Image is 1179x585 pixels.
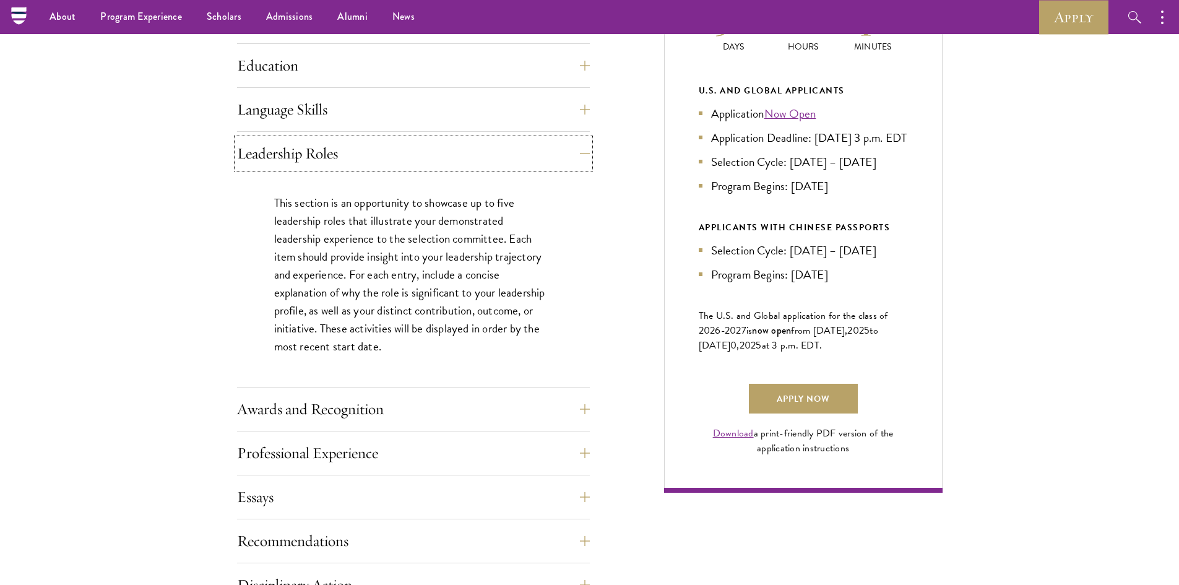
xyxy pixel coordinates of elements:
span: 5 [756,338,761,353]
button: Education [237,51,590,80]
a: Now Open [764,105,816,123]
p: Hours [768,40,838,53]
span: 202 [847,323,864,338]
span: from [DATE], [791,323,847,338]
span: is [746,323,753,338]
a: Apply Now [749,384,858,414]
div: a print-friendly PDF version of the application instructions [699,426,908,456]
span: 202 [740,338,756,353]
p: Days [699,40,769,53]
div: APPLICANTS WITH CHINESE PASSPORTS [699,220,908,235]
li: Application Deadline: [DATE] 3 p.m. EDT [699,129,908,147]
button: Essays [237,482,590,512]
span: 7 [741,323,746,338]
span: , [736,338,739,353]
li: Selection Cycle: [DATE] – [DATE] [699,241,908,259]
div: U.S. and Global Applicants [699,83,908,98]
li: Selection Cycle: [DATE] – [DATE] [699,153,908,171]
p: Minutes [838,40,908,53]
button: Professional Experience [237,438,590,468]
span: 6 [715,323,720,338]
li: Application [699,105,908,123]
span: -202 [721,323,741,338]
a: Download [713,426,754,441]
li: Program Begins: [DATE] [699,266,908,284]
button: Leadership Roles [237,139,590,168]
button: Awards and Recognition [237,394,590,424]
p: This section is an opportunity to showcase up to five leadership roles that illustrate your demon... [274,194,553,356]
span: 5 [864,323,870,338]
li: Program Begins: [DATE] [699,177,908,195]
span: 0 [730,338,736,353]
button: Language Skills [237,95,590,124]
span: now open [752,323,791,337]
span: at 3 p.m. EDT. [762,338,823,353]
button: Recommendations [237,526,590,556]
span: The U.S. and Global application for the class of 202 [699,308,888,338]
span: to [DATE] [699,323,878,353]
